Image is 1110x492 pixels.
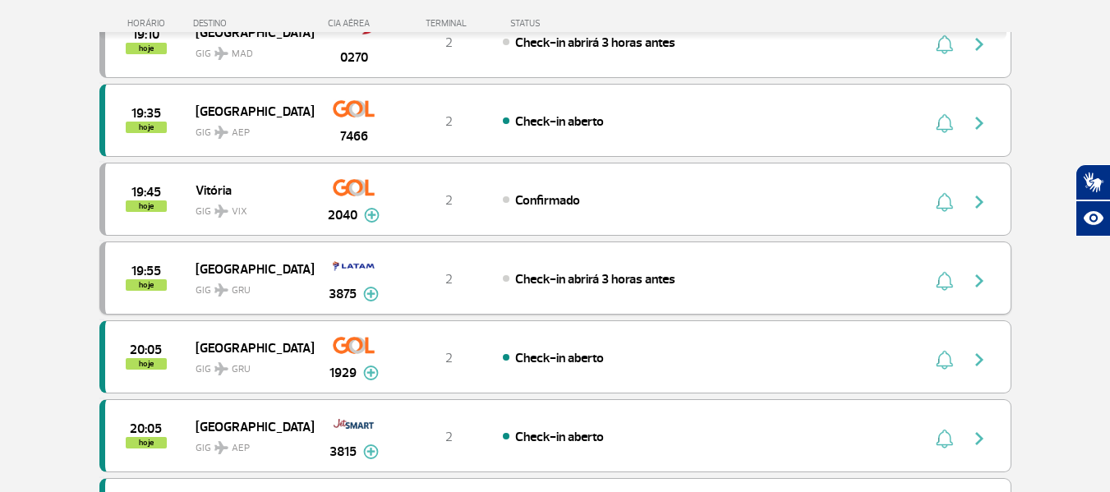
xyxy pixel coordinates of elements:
[363,444,379,459] img: mais-info-painel-voo.svg
[196,432,301,456] span: GIG
[936,192,953,212] img: sino-painel-voo.svg
[970,192,989,212] img: seta-direita-painel-voo.svg
[196,274,301,298] span: GIG
[214,283,228,297] img: destiny_airplane.svg
[214,47,228,60] img: destiny_airplane.svg
[515,192,580,209] span: Confirmado
[232,47,253,62] span: MAD
[132,29,159,40] span: 2025-09-24 19:10:00
[196,179,301,200] span: Vitória
[130,344,162,356] span: 2025-09-24 20:05:00
[196,258,301,279] span: [GEOGRAPHIC_DATA]
[936,429,953,448] img: sino-painel-voo.svg
[329,442,357,462] span: 3815
[970,113,989,133] img: seta-direita-painel-voo.svg
[329,284,357,304] span: 3875
[232,205,247,219] span: VIX
[126,200,167,212] span: hoje
[363,287,379,301] img: mais-info-painel-voo.svg
[329,363,357,383] span: 1929
[445,429,453,445] span: 2
[131,186,161,198] span: 2025-09-24 19:45:00
[515,34,675,51] span: Check-in abrirá 3 horas antes
[445,350,453,366] span: 2
[1075,164,1110,200] button: Abrir tradutor de língua de sinais.
[970,429,989,448] img: seta-direita-painel-voo.svg
[363,366,379,380] img: mais-info-painel-voo.svg
[232,126,250,140] span: AEP
[395,18,502,29] div: TERMINAL
[126,279,167,291] span: hoje
[340,48,368,67] span: 0270
[445,113,453,130] span: 2
[1075,164,1110,237] div: Plugin de acessibilidade da Hand Talk.
[214,126,228,139] img: destiny_airplane.svg
[214,441,228,454] img: destiny_airplane.svg
[313,18,395,29] div: CIA AÉREA
[126,358,167,370] span: hoje
[936,271,953,291] img: sino-painel-voo.svg
[515,350,604,366] span: Check-in aberto
[515,429,604,445] span: Check-in aberto
[1075,200,1110,237] button: Abrir recursos assistivos.
[196,117,301,140] span: GIG
[131,108,161,119] span: 2025-09-24 19:35:00
[445,271,453,287] span: 2
[936,113,953,133] img: sino-painel-voo.svg
[126,122,167,133] span: hoje
[340,126,368,146] span: 7466
[131,265,161,277] span: 2025-09-24 19:55:00
[970,34,989,54] img: seta-direita-painel-voo.svg
[196,416,301,437] span: [GEOGRAPHIC_DATA]
[196,353,301,377] span: GIG
[445,192,453,209] span: 2
[328,205,357,225] span: 2040
[196,337,301,358] span: [GEOGRAPHIC_DATA]
[196,38,301,62] span: GIG
[214,362,228,375] img: destiny_airplane.svg
[130,423,162,435] span: 2025-09-24 20:05:00
[515,271,675,287] span: Check-in abrirá 3 horas antes
[232,362,251,377] span: GRU
[515,113,604,130] span: Check-in aberto
[970,350,989,370] img: seta-direita-painel-voo.svg
[232,283,251,298] span: GRU
[196,100,301,122] span: [GEOGRAPHIC_DATA]
[193,18,313,29] div: DESTINO
[126,437,167,448] span: hoje
[364,208,380,223] img: mais-info-painel-voo.svg
[126,43,167,54] span: hoje
[104,18,194,29] div: HORÁRIO
[970,271,989,291] img: seta-direita-painel-voo.svg
[936,34,953,54] img: sino-painel-voo.svg
[214,205,228,218] img: destiny_airplane.svg
[232,441,250,456] span: AEP
[196,195,301,219] span: GIG
[502,18,636,29] div: STATUS
[445,34,453,51] span: 2
[936,350,953,370] img: sino-painel-voo.svg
